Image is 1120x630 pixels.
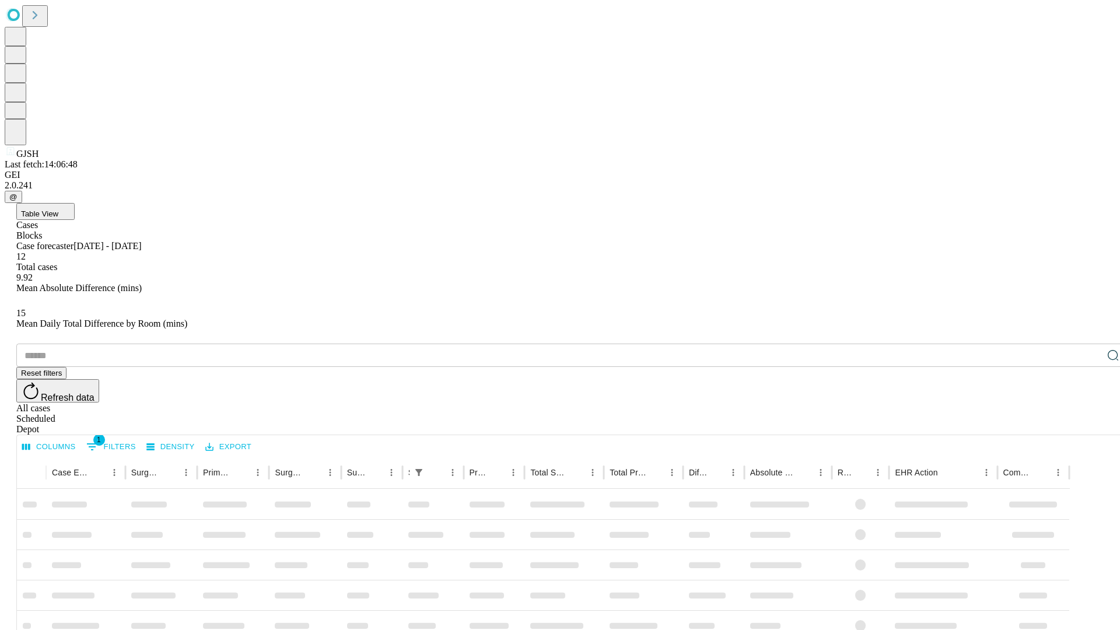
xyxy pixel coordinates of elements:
[202,438,254,456] button: Export
[568,464,584,481] button: Sort
[21,209,58,218] span: Table View
[664,464,680,481] button: Menu
[178,464,194,481] button: Menu
[813,464,829,481] button: Menu
[19,438,79,456] button: Select columns
[750,468,795,477] div: Absolute Difference
[610,468,646,477] div: Total Predicted Duration
[306,464,322,481] button: Sort
[428,464,444,481] button: Sort
[725,464,741,481] button: Menu
[16,379,99,402] button: Refresh data
[16,149,38,159] span: GJSH
[530,468,567,477] div: Total Scheduled Duration
[1050,464,1066,481] button: Menu
[73,241,141,251] span: [DATE] - [DATE]
[275,468,304,477] div: Surgery Name
[1034,464,1050,481] button: Sort
[90,464,106,481] button: Sort
[16,318,187,328] span: Mean Daily Total Difference by Room (mins)
[41,393,94,402] span: Refresh data
[52,468,89,477] div: Case Epic Id
[347,468,366,477] div: Surgery Date
[584,464,601,481] button: Menu
[203,468,232,477] div: Primary Service
[647,464,664,481] button: Sort
[939,464,956,481] button: Sort
[408,468,409,477] div: Scheduled In Room Duration
[16,241,73,251] span: Case forecaster
[978,464,995,481] button: Menu
[5,170,1115,180] div: GEI
[143,438,198,456] button: Density
[9,192,17,201] span: @
[5,180,1115,191] div: 2.0.241
[383,464,400,481] button: Menu
[131,468,160,477] div: Surgeon Name
[470,468,488,477] div: Predicted In Room Duration
[838,468,853,477] div: Resolved in EHR
[106,464,123,481] button: Menu
[322,464,338,481] button: Menu
[16,262,57,272] span: Total cases
[367,464,383,481] button: Sort
[870,464,886,481] button: Menu
[93,434,105,446] span: 1
[16,203,75,220] button: Table View
[21,369,62,377] span: Reset filters
[16,367,66,379] button: Reset filters
[411,464,427,481] div: 1 active filter
[83,437,139,456] button: Show filters
[689,468,708,477] div: Difference
[489,464,505,481] button: Sort
[16,308,26,318] span: 15
[16,251,26,261] span: 12
[5,191,22,203] button: @
[505,464,521,481] button: Menu
[162,464,178,481] button: Sort
[796,464,813,481] button: Sort
[853,464,870,481] button: Sort
[5,159,78,169] span: Last fetch: 14:06:48
[233,464,250,481] button: Sort
[709,464,725,481] button: Sort
[1003,468,1032,477] div: Comments
[444,464,461,481] button: Menu
[250,464,266,481] button: Menu
[895,468,937,477] div: EHR Action
[16,283,142,293] span: Mean Absolute Difference (mins)
[16,272,33,282] span: 9.92
[411,464,427,481] button: Show filters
